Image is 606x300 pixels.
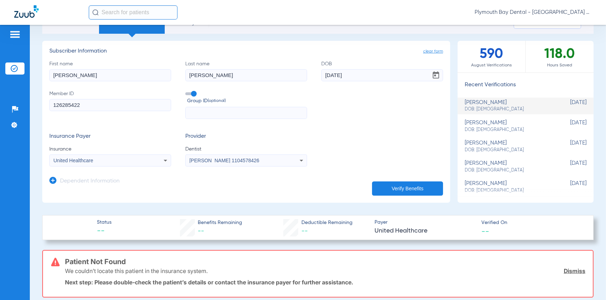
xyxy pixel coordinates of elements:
[465,147,551,153] span: DOB: [DEMOGRAPHIC_DATA]
[198,228,204,234] span: --
[65,258,585,265] h3: Patient Not Found
[49,133,171,140] h3: Insurance Payer
[551,180,586,193] span: [DATE]
[465,187,551,194] span: DOB: [DEMOGRAPHIC_DATA]
[301,219,353,227] span: Deductible Remaining
[49,60,171,81] label: First name
[465,120,551,133] div: [PERSON_NAME]
[185,60,307,81] label: Last name
[551,160,586,173] span: [DATE]
[198,219,242,227] span: Benefits Remaining
[65,279,585,286] p: Next step: Please double-check the patient’s details or contact the insurance payer for further a...
[65,267,208,274] p: We couldn’t locate this patient in the insurance system.
[49,48,443,55] h3: Subscriber Information
[465,180,551,193] div: [PERSON_NAME]
[375,227,475,235] span: United Healthcare
[321,60,443,81] label: DOB
[301,228,308,234] span: --
[54,158,93,163] span: United Healthcare
[9,30,21,39] img: hamburger-icon
[97,227,111,236] span: --
[551,140,586,153] span: [DATE]
[92,9,99,16] img: Search Icon
[423,48,443,55] span: clear form
[465,140,551,153] div: [PERSON_NAME]
[481,227,489,235] span: --
[185,146,307,153] span: Dentist
[465,99,551,113] div: [PERSON_NAME]
[51,258,60,266] img: error-icon
[89,5,178,20] input: Search for patients
[49,99,171,111] input: Member ID
[187,97,307,105] span: Group ID
[526,41,594,72] div: 118.0
[465,127,551,133] span: DOB: [DEMOGRAPHIC_DATA]
[14,5,39,18] img: Zuub Logo
[551,99,586,113] span: [DATE]
[465,106,551,113] span: DOB: [DEMOGRAPHIC_DATA]
[190,158,260,163] span: [PERSON_NAME] 1104578426
[465,167,551,174] span: DOB: [DEMOGRAPHIC_DATA]
[475,9,592,16] span: Plymouth Bay Dental - [GEOGRAPHIC_DATA] Dental
[97,219,111,226] span: Status
[429,68,443,82] button: Open calendar
[570,266,606,300] iframe: Chat Widget
[458,62,525,69] span: August Verifications
[49,146,171,153] span: Insurance
[49,90,171,119] label: Member ID
[185,69,307,81] input: Last name
[564,267,585,274] a: Dismiss
[60,178,120,185] h3: Dependent Information
[481,219,582,227] span: Verified On
[458,82,594,89] h3: Recent Verifications
[551,120,586,133] span: [DATE]
[372,181,443,196] button: Verify Benefits
[526,62,594,69] span: Hours Saved
[465,160,551,173] div: [PERSON_NAME]
[49,69,171,81] input: First name
[185,133,307,140] h3: Provider
[458,41,526,72] div: 590
[208,97,226,105] small: (optional)
[321,69,443,81] input: DOBOpen calendar
[375,219,475,226] span: Payer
